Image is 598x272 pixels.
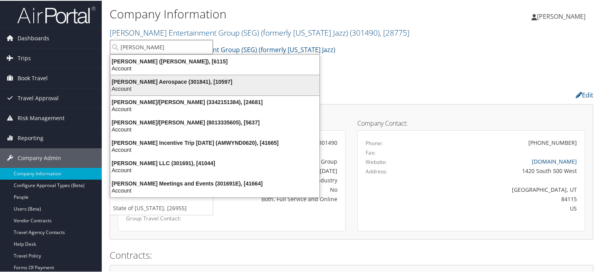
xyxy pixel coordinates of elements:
[110,201,213,214] a: State of [US_STATE], [26955]
[18,28,49,47] span: Dashboards
[18,68,48,87] span: Book Travel
[18,88,59,107] span: Travel Approval
[532,157,577,164] a: [DOMAIN_NAME]
[421,166,577,174] div: 1420 South 500 West
[106,139,324,146] div: [PERSON_NAME] Incentive Trip [DATE] (AMWYND0620), [41665]
[366,139,383,146] label: Phone:
[537,11,585,20] span: [PERSON_NAME]
[110,39,213,54] input: Search Accounts
[106,186,324,193] div: Account
[421,194,577,202] div: 84115
[366,148,376,156] label: Fax:
[106,85,324,92] div: Account
[106,118,324,125] div: [PERSON_NAME]/[PERSON_NAME] (8013335605), [5637]
[110,248,593,261] h2: Contracts:
[421,185,577,193] div: [GEOGRAPHIC_DATA], UT
[121,41,335,57] a: [PERSON_NAME] Entertainment Group (SEG) (formerly [US_STATE] Jazz)
[366,167,387,175] label: Address:
[366,157,387,165] label: Website:
[528,138,577,146] div: [PHONE_NUMBER]
[110,5,432,22] h1: Company Information
[421,204,577,212] div: US
[106,98,324,105] div: [PERSON_NAME]/[PERSON_NAME] (3342151384), [24681]
[18,48,31,67] span: Trips
[106,77,324,85] div: [PERSON_NAME] Aerospace (301841), [10597]
[106,57,324,64] div: [PERSON_NAME] ([PERSON_NAME]), [6115]
[17,5,95,23] img: airportal-logo.png
[576,90,593,99] a: Edit
[106,159,324,166] div: [PERSON_NAME] LLC (301691), [41044]
[106,146,324,153] div: Account
[106,105,324,112] div: Account
[106,179,324,186] div: [PERSON_NAME] Meetings and Events (301691E), [41664]
[380,27,409,37] span: , [ 28775 ]
[126,214,189,222] label: Group Travel Contact:
[18,148,61,167] span: Company Admin
[106,64,324,71] div: Account
[357,119,585,126] h4: Company Contact:
[110,27,409,37] a: [PERSON_NAME] Entertainment Group (SEG) (formerly [US_STATE] Jazz)
[350,27,380,37] span: ( 301490 )
[531,4,593,27] a: [PERSON_NAME]
[106,166,324,173] div: Account
[18,128,43,147] span: Reporting
[200,194,337,202] div: Both, Full Service and Online
[106,125,324,132] div: Account
[18,108,65,127] span: Risk Management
